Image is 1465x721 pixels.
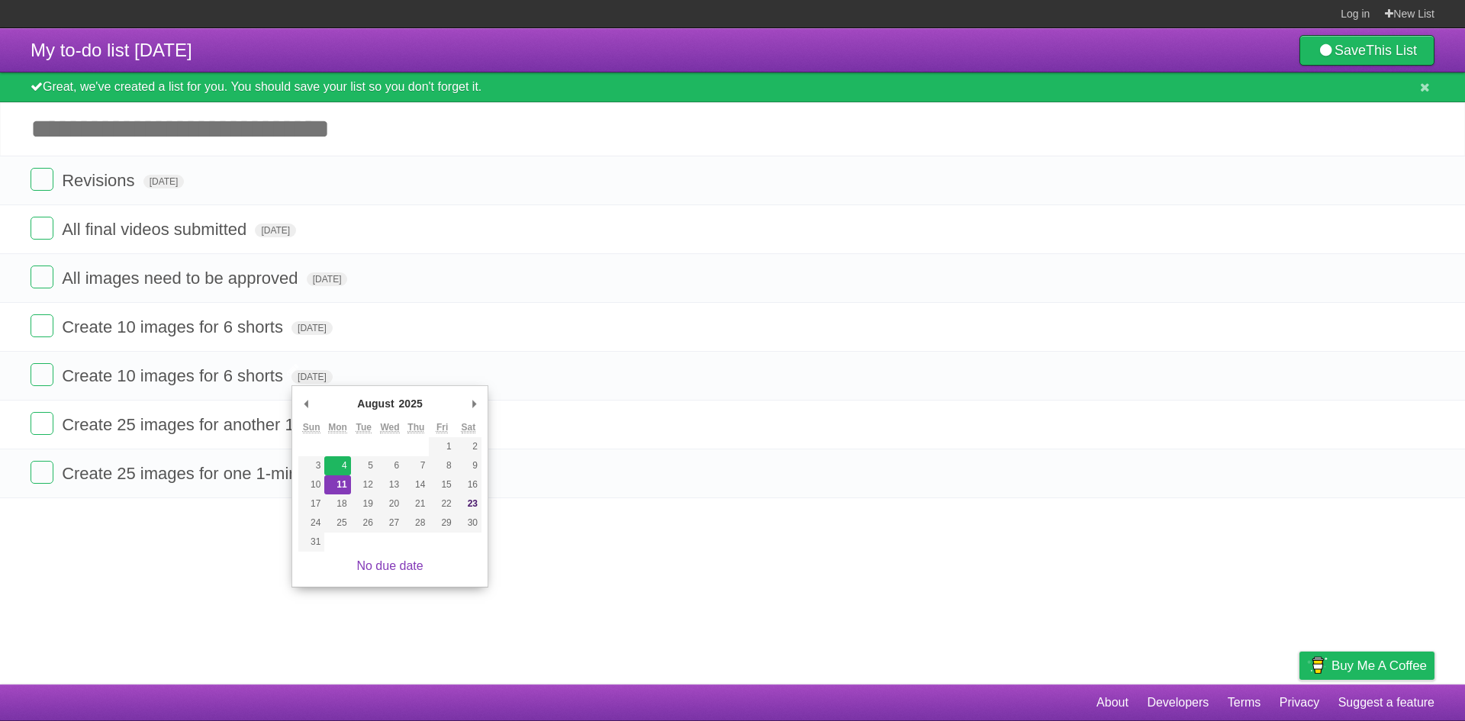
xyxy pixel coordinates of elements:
[351,494,377,513] button: 19
[31,40,192,60] span: My to-do list [DATE]
[351,513,377,533] button: 26
[298,513,324,533] button: 24
[403,475,429,494] button: 14
[1147,688,1209,717] a: Developers
[291,321,333,335] span: [DATE]
[31,314,53,337] label: Done
[62,269,301,288] span: All images need to be approved
[380,422,399,433] abbr: Wednesday
[355,392,396,415] div: August
[1338,688,1434,717] a: Suggest a feature
[62,171,138,190] span: Revisions
[1299,652,1434,680] a: Buy me a coffee
[62,415,375,434] span: Create 25 images for another 1-min video
[31,363,53,386] label: Done
[291,370,333,384] span: [DATE]
[324,494,350,513] button: 18
[324,475,350,494] button: 11
[429,513,455,533] button: 29
[324,456,350,475] button: 4
[397,392,425,415] div: 2025
[1228,688,1261,717] a: Terms
[377,456,403,475] button: 6
[1280,688,1319,717] a: Privacy
[1096,688,1129,717] a: About
[1307,652,1328,678] img: Buy me a coffee
[456,437,481,456] button: 2
[62,366,287,385] span: Create 10 images for 6 shorts
[1331,652,1427,679] span: Buy me a coffee
[456,456,481,475] button: 9
[1366,43,1417,58] b: This List
[298,392,314,415] button: Previous Month
[303,422,320,433] abbr: Sunday
[62,317,287,336] span: Create 10 images for 6 shorts
[456,513,481,533] button: 30
[351,456,377,475] button: 5
[298,494,324,513] button: 17
[403,456,429,475] button: 7
[1299,35,1434,66] a: SaveThis List
[466,392,481,415] button: Next Month
[351,475,377,494] button: 12
[377,475,403,494] button: 13
[403,494,429,513] button: 21
[407,422,424,433] abbr: Thursday
[324,513,350,533] button: 25
[429,475,455,494] button: 15
[62,464,346,483] span: Create 25 images for one 1-min video
[143,175,185,188] span: [DATE]
[429,456,455,475] button: 8
[31,461,53,484] label: Done
[31,168,53,191] label: Done
[62,220,250,239] span: All final videos submitted
[456,494,481,513] button: 23
[31,412,53,435] label: Done
[356,422,372,433] abbr: Tuesday
[403,513,429,533] button: 28
[31,266,53,288] label: Done
[298,475,324,494] button: 10
[456,475,481,494] button: 16
[356,559,423,572] a: No due date
[429,494,455,513] button: 22
[31,217,53,240] label: Done
[377,494,403,513] button: 20
[377,513,403,533] button: 27
[255,224,296,237] span: [DATE]
[462,422,476,433] abbr: Saturday
[328,422,347,433] abbr: Monday
[307,272,348,286] span: [DATE]
[436,422,448,433] abbr: Friday
[429,437,455,456] button: 1
[298,533,324,552] button: 31
[298,456,324,475] button: 3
